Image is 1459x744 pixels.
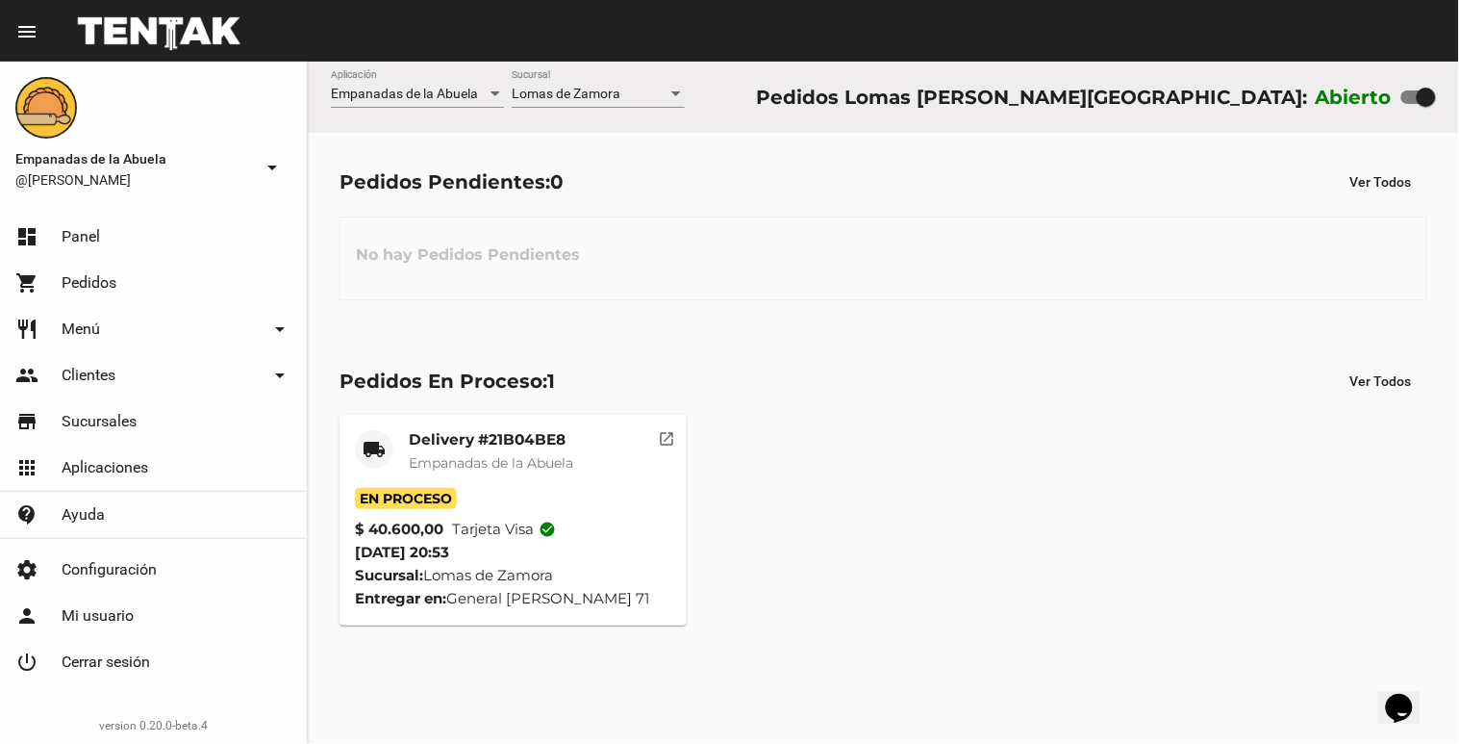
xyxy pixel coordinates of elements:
[62,458,148,477] span: Aplicaciones
[62,412,137,431] span: Sucursales
[409,430,573,449] mat-card-title: Delivery #21B04BE8
[1350,373,1412,389] span: Ver Todos
[62,273,116,293] span: Pedidos
[659,427,676,445] mat-icon: open_in_new
[15,271,38,295] mat-icon: shopping_cart
[355,564,671,587] div: Lomas de Zamora
[550,170,564,193] span: 0
[261,156,284,179] mat-icon: arrow_drop_down
[268,318,291,341] mat-icon: arrow_drop_down
[15,364,38,387] mat-icon: people
[363,438,386,461] mat-icon: local_shipping
[1350,174,1412,190] span: Ver Todos
[62,653,150,672] span: Cerrar sesión
[62,606,134,626] span: Mi usuario
[15,147,253,170] span: Empanadas de la Abuela
[355,566,423,584] strong: Sucursal:
[15,503,38,526] mat-icon: contact_support
[355,543,449,561] span: [DATE] 20:53
[547,370,555,393] span: 1
[1378,667,1440,725] iframe: chat widget
[355,587,671,610] div: General [PERSON_NAME] 71
[756,82,1307,113] div: Pedidos Lomas [PERSON_NAME][GEOGRAPHIC_DATA]:
[1316,82,1393,113] label: Abierto
[15,20,38,43] mat-icon: menu
[409,454,573,472] span: Empanadas de la Abuela
[15,558,38,581] mat-icon: settings
[512,86,620,101] span: Lomas de Zamora
[452,518,557,541] span: Tarjeta visa
[355,518,443,541] strong: $ 40.600,00
[1335,165,1427,199] button: Ver Todos
[15,77,77,139] img: f0136945-ed32-4f7c-91e3-a375bc4bb2c5.png
[62,560,157,579] span: Configuración
[62,505,105,525] span: Ayuda
[340,366,555,397] div: Pedidos En Proceso:
[62,227,100,246] span: Panel
[15,604,38,628] mat-icon: person
[355,589,446,607] strong: Entregar en:
[1335,364,1427,398] button: Ver Todos
[15,410,38,433] mat-icon: store
[15,716,291,735] div: version 0.20.0-beta.4
[15,170,253,190] span: @[PERSON_NAME]
[15,651,38,674] mat-icon: power_settings_new
[15,225,38,248] mat-icon: dashboard
[15,318,38,341] mat-icon: restaurant
[540,521,557,538] mat-icon: check_circle
[62,366,115,385] span: Clientes
[340,167,564,197] div: Pedidos Pendientes:
[62,320,100,339] span: Menú
[268,364,291,387] mat-icon: arrow_drop_down
[340,226,595,284] h3: No hay Pedidos Pendientes
[331,86,478,101] span: Empanadas de la Abuela
[355,488,457,509] span: En Proceso
[15,456,38,479] mat-icon: apps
